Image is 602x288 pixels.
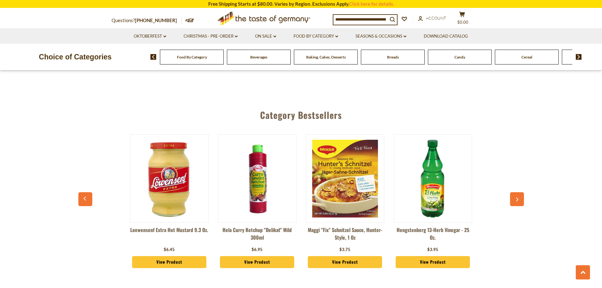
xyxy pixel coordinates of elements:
[457,20,468,25] span: $0.00
[308,256,382,268] a: View Product
[177,55,207,59] a: Food By Category
[306,140,384,218] img: Maggi
[454,55,465,59] a: Candy
[134,33,166,40] a: Oktoberfest
[255,33,276,40] a: On Sale
[164,247,175,253] div: $6.45
[218,140,296,218] img: Hela Curry Ketchup
[132,256,207,268] a: View Product
[250,55,267,59] a: Beverages
[131,140,208,218] img: Loewensenf Extra Hot Mustard 9.3 oz.
[82,101,521,126] div: Category Bestsellers
[294,33,338,40] a: Food By Category
[396,256,470,268] a: View Product
[339,247,350,253] div: $3.75
[112,16,182,25] p: Questions?
[356,33,406,40] a: Seasons & Occasions
[150,54,156,60] img: previous arrow
[576,54,582,60] img: next arrow
[135,17,177,23] a: [PHONE_NUMBER]
[130,226,209,245] a: Loewensenf Extra Hot Mustard 9.3 oz.
[306,226,384,245] a: Maggi "Fix" Schnitzel Sauce, Hunter-Style, 1 oz
[426,15,446,21] span: Account
[220,256,295,268] a: View Product
[349,1,394,7] a: Click here for details.
[394,226,472,245] a: Hengstenberg 13-Herb Vinegar - 25 oz.
[424,33,468,40] a: Download Catalog
[252,247,263,253] div: $6.95
[387,55,399,59] a: Breads
[453,11,472,27] button: $0.00
[427,247,438,253] div: $3.95
[418,15,446,22] a: Account
[184,33,238,40] a: Christmas - PRE-ORDER
[521,55,532,59] a: Cereal
[394,140,472,218] img: Hengstenberg 13-Herb Vinegar - 25 oz.
[306,55,346,59] a: Baking, Cakes, Desserts
[218,226,296,245] a: Hela Curry Ketchup "Delikat" Mild 300ml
